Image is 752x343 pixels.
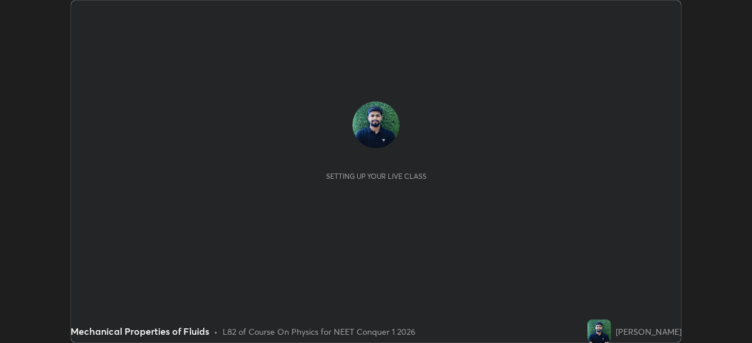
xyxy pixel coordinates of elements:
[352,101,399,148] img: 77ba4126559f4ddba4dd2c35227dad6a.jpg
[214,325,218,338] div: •
[70,324,209,338] div: Mechanical Properties of Fluids
[326,172,427,181] div: Setting up your live class
[616,325,681,338] div: [PERSON_NAME]
[587,320,611,343] img: 77ba4126559f4ddba4dd2c35227dad6a.jpg
[223,325,415,338] div: L82 of Course On Physics for NEET Conquer 1 2026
